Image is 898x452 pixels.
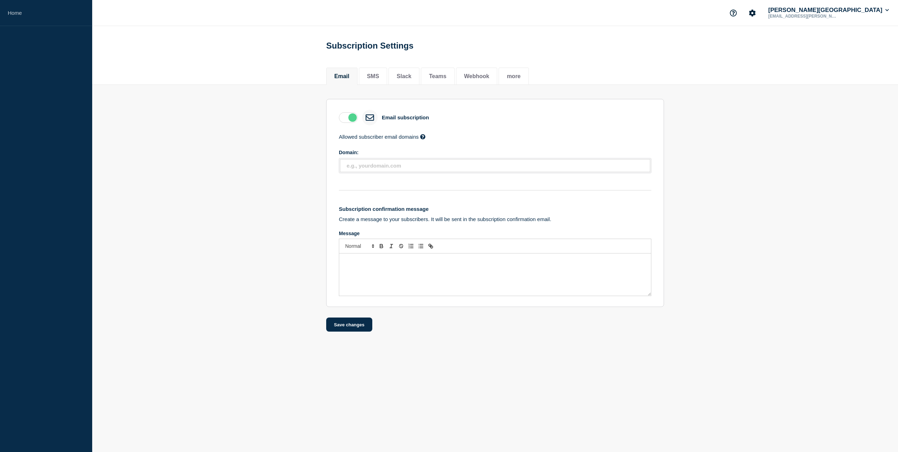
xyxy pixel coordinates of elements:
[326,318,372,332] button: Save changes
[339,216,651,222] p: Create a message to your subscribers. It will be sent in the subscription confirmation email.
[342,242,377,250] span: Font size
[426,242,436,250] button: Toggle link
[339,134,419,140] span: Allowed subscriber email domains
[767,14,840,19] p: [EMAIL_ADDRESS][PERSON_NAME][DOMAIN_NAME]
[334,73,349,80] button: Email
[767,7,890,14] button: [PERSON_NAME][GEOGRAPHIC_DATA]
[745,6,760,20] button: Account settings
[397,73,411,80] button: Slack
[339,150,651,155] p: Domain:
[382,114,429,120] div: Email subscription
[386,242,396,250] button: Toggle italic text
[726,6,741,20] button: Support
[507,73,520,80] button: more
[416,242,426,250] button: Toggle bulleted list
[339,231,651,236] div: Message
[326,41,413,51] h1: Subscription Settings
[367,73,379,80] button: SMS
[464,73,489,80] button: Webhook
[429,73,447,80] button: Teams
[406,242,416,250] button: Toggle ordered list
[347,163,646,169] input: e.g., yourdomain.com
[396,242,406,250] button: Toggle strikethrough text
[377,242,386,250] button: Toggle bold text
[339,206,651,212] h3: Subscription confirmation message
[339,253,651,296] div: Message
